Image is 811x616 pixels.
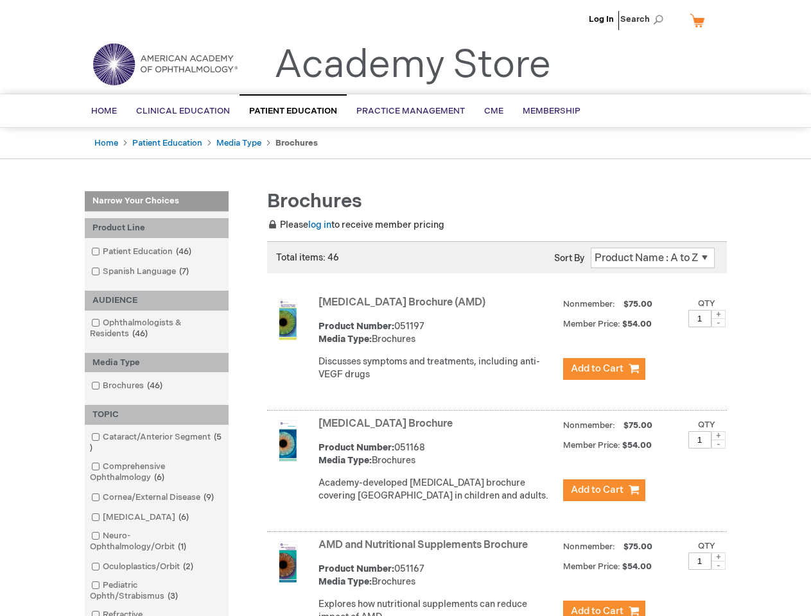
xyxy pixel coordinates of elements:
[176,266,192,277] span: 7
[267,190,362,213] span: Brochures
[571,484,624,496] span: Add to Cart
[688,431,711,449] input: Qty
[622,440,654,450] span: $54.00
[318,418,453,430] a: [MEDICAL_DATA] Brochure
[318,576,372,587] strong: Media Type:
[318,321,394,332] strong: Product Number:
[318,355,557,381] p: Discusses symptoms and treatments, including anti-VEGF drugs
[144,381,166,391] span: 46
[132,138,202,148] a: Patient Education
[563,296,615,312] strong: Nonmember:
[85,405,229,425] div: TOPIC
[622,420,654,431] span: $75.00
[88,492,219,504] a: Cornea/External Disease9
[274,42,551,89] a: Academy Store
[698,541,715,551] label: Qty
[563,561,620,572] strong: Member Price:
[90,432,222,453] span: 5
[216,138,261,148] a: Media Type
[275,138,318,148] strong: Brochures
[88,461,225,484] a: Comprehensive Ophthalmology6
[318,563,557,588] div: 051167 Brochures
[318,441,557,467] div: 051168 Brochures
[151,472,168,483] span: 6
[622,561,654,572] span: $54.00
[563,319,620,329] strong: Member Price:
[318,455,372,466] strong: Media Type:
[88,431,225,454] a: Cataract/Anterior Segment5
[318,296,485,309] a: [MEDICAL_DATA] Brochure (AMD)
[267,299,308,340] img: Age-Related Macular Degeneration Brochure (AMD)
[620,6,669,32] span: Search
[484,106,503,116] span: CME
[571,363,624,375] span: Add to Cart
[88,317,225,340] a: Ophthalmologists & Residents46
[88,530,225,553] a: Neuro-Ophthalmology/Orbit1
[173,246,195,257] span: 46
[88,579,225,603] a: Pediatric Ophth/Strabismus3
[88,511,194,524] a: [MEDICAL_DATA]6
[318,539,528,551] a: AMD and Nutritional Supplements Brochure
[622,319,654,329] span: $54.00
[91,106,117,116] span: Home
[688,552,711,570] input: Qty
[85,353,229,373] div: Media Type
[563,358,645,380] button: Add to Cart
[267,219,444,230] span: Please to receive member pricing
[318,563,394,574] strong: Product Number:
[180,561,196,572] span: 2
[136,106,230,116] span: Clinical Education
[88,266,194,278] a: Spanish Language7
[88,246,196,258] a: Patient Education46
[589,14,614,24] a: Log In
[318,320,557,346] div: 051197 Brochures
[88,380,168,392] a: Brochures46
[563,539,615,555] strong: Nonmember:
[129,329,151,339] span: 46
[523,106,580,116] span: Membership
[164,591,181,601] span: 3
[622,299,654,309] span: $75.00
[175,542,189,552] span: 1
[356,106,465,116] span: Practice Management
[249,106,337,116] span: Patient Education
[175,512,192,522] span: 6
[88,561,198,573] a: Oculoplastics/Orbit2
[622,542,654,552] span: $75.00
[85,291,229,311] div: AUDIENCE
[698,298,715,309] label: Qty
[563,479,645,501] button: Add to Cart
[267,542,308,583] img: AMD and Nutritional Supplements Brochure
[94,138,118,148] a: Home
[688,310,711,327] input: Qty
[276,252,339,263] span: Total items: 46
[318,442,394,453] strong: Product Number:
[200,492,217,502] span: 9
[563,418,615,434] strong: Nonmember:
[698,420,715,430] label: Qty
[85,191,229,212] strong: Narrow Your Choices
[563,440,620,450] strong: Member Price:
[318,334,372,345] strong: Media Type:
[554,253,584,264] label: Sort By
[85,218,229,238] div: Product Line
[267,420,308,461] img: Amblyopia Brochure
[308,219,331,230] a: log in
[318,477,557,502] p: Academy-developed [MEDICAL_DATA] brochure covering [GEOGRAPHIC_DATA] in children and adults.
